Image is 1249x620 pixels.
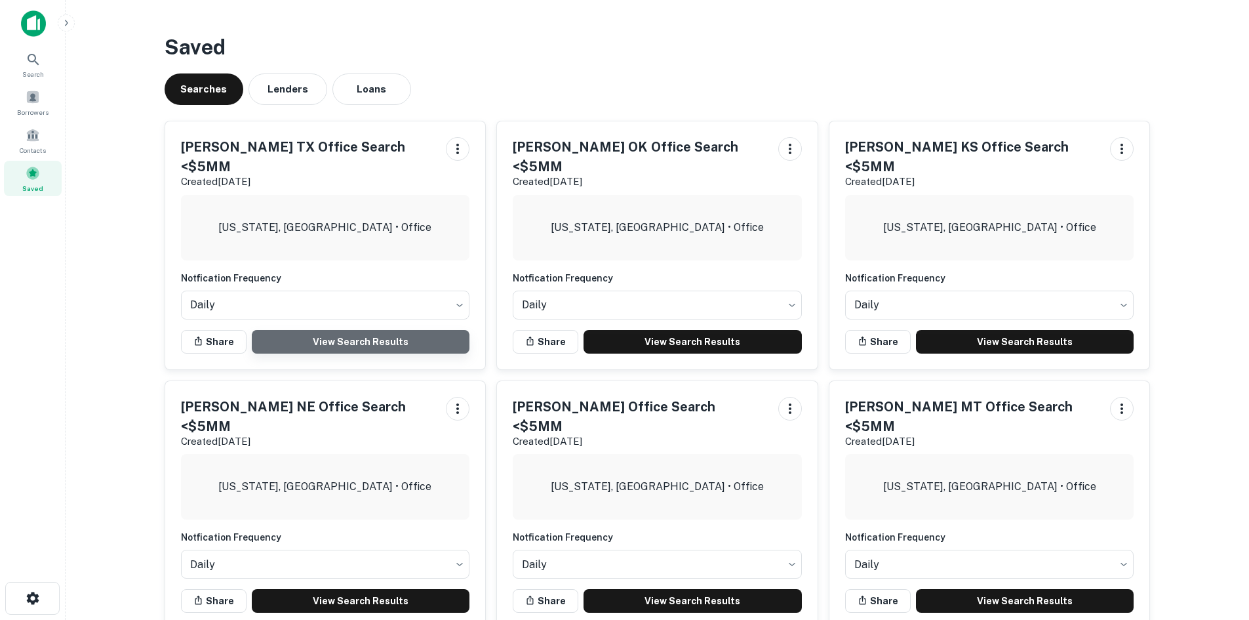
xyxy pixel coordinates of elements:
[4,123,62,158] a: Contacts
[845,137,1100,176] h5: [PERSON_NAME] KS Office Search <$5MM
[883,479,1096,495] p: [US_STATE], [GEOGRAPHIC_DATA] • Office
[20,145,46,155] span: Contacts
[883,220,1096,236] p: [US_STATE], [GEOGRAPHIC_DATA] • Office
[332,73,411,105] button: Loans
[248,73,327,105] button: Lenders
[551,479,764,495] p: [US_STATE], [GEOGRAPHIC_DATA] • Office
[181,546,470,583] div: Without label
[181,137,436,176] h5: [PERSON_NAME] TX Office Search <$5MM
[845,174,1100,190] p: Created [DATE]
[181,434,436,449] p: Created [DATE]
[181,397,436,436] h5: [PERSON_NAME] NE Office Search <$5MM
[513,397,768,436] h5: [PERSON_NAME] Office Search <$5MM
[513,137,768,176] h5: [PERSON_NAME] OK Office Search <$5MM
[181,330,247,354] button: Share
[181,174,436,190] p: Created [DATE]
[4,47,62,82] a: Search
[584,330,802,354] a: View Search Results
[513,546,802,583] div: Without label
[22,69,44,79] span: Search
[21,10,46,37] img: capitalize-icon.png
[513,330,578,354] button: Share
[513,287,802,323] div: Without label
[845,330,911,354] button: Share
[181,287,470,323] div: Without label
[513,434,768,449] p: Created [DATE]
[845,271,1134,285] h6: Notfication Frequency
[218,479,431,495] p: [US_STATE], [GEOGRAPHIC_DATA] • Office
[181,589,247,613] button: Share
[252,589,470,613] a: View Search Results
[845,287,1134,323] div: Without label
[513,530,802,545] h6: Notfication Frequency
[845,530,1134,545] h6: Notfication Frequency
[22,183,43,194] span: Saved
[513,271,802,285] h6: Notfication Frequency
[165,73,243,105] button: Searches
[17,107,49,117] span: Borrowers
[252,330,470,354] a: View Search Results
[513,174,768,190] p: Created [DATE]
[551,220,764,236] p: [US_STATE], [GEOGRAPHIC_DATA] • Office
[181,271,470,285] h6: Notfication Frequency
[513,589,578,613] button: Share
[845,546,1134,583] div: Without label
[916,330,1134,354] a: View Search Results
[1183,515,1249,578] iframe: Chat Widget
[584,589,802,613] a: View Search Results
[218,220,431,236] p: [US_STATE], [GEOGRAPHIC_DATA] • Office
[845,434,1100,449] p: Created [DATE]
[4,161,62,196] a: Saved
[4,85,62,120] a: Borrowers
[845,397,1100,436] h5: [PERSON_NAME] MT Office Search <$5MM
[181,530,470,545] h6: Notfication Frequency
[165,31,1151,63] h3: Saved
[845,589,911,613] button: Share
[916,589,1134,613] a: View Search Results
